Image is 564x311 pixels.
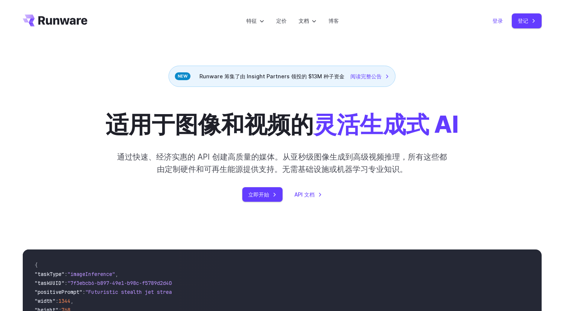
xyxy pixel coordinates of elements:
[116,151,448,176] p: 通过快速、经济实惠的 API 创建高质量的媒体。从亚秒级图像生成到高级视频推理，所有这些都由定制硬件和可再生能源提供支持。无需基础设施或机器学习专业知识。
[294,190,322,199] a: API 文档
[512,13,542,28] a: 登记
[105,111,459,139] h1: 适用于图像和视频的
[242,187,283,202] a: 立即开始
[199,72,344,81] font: Runware 筹集了由 Insight Partners 领投的 $13M 种子资金
[246,16,264,25] label: 特征
[59,298,70,304] span: 1344
[35,289,82,295] span: "positivePrompt"
[492,16,503,25] a: 登录
[67,271,115,277] span: "imageInference"
[85,289,357,295] span: "Futuristic stealth jet streaking through a neon-lit cityscape with glowing purple exhaust"
[35,271,64,277] span: "taskType"
[328,16,339,25] a: 博客
[67,280,181,286] span: "7f3ebcb6-b897-49e1-b98c-f5789d2d40d7"
[23,15,88,26] a: 转到/
[70,298,73,304] span: ,
[56,298,59,304] span: :
[64,280,67,286] span: :
[35,262,38,268] span: {
[299,16,316,25] label: 文档
[35,280,64,286] span: "taskUUID"
[276,16,287,25] a: 定价
[313,110,459,138] strong: 灵活生成式 AI
[350,72,389,81] a: 阅读完整公告
[64,271,67,277] span: :
[115,271,118,277] span: ,
[82,289,85,295] span: :
[35,298,56,304] span: "width"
